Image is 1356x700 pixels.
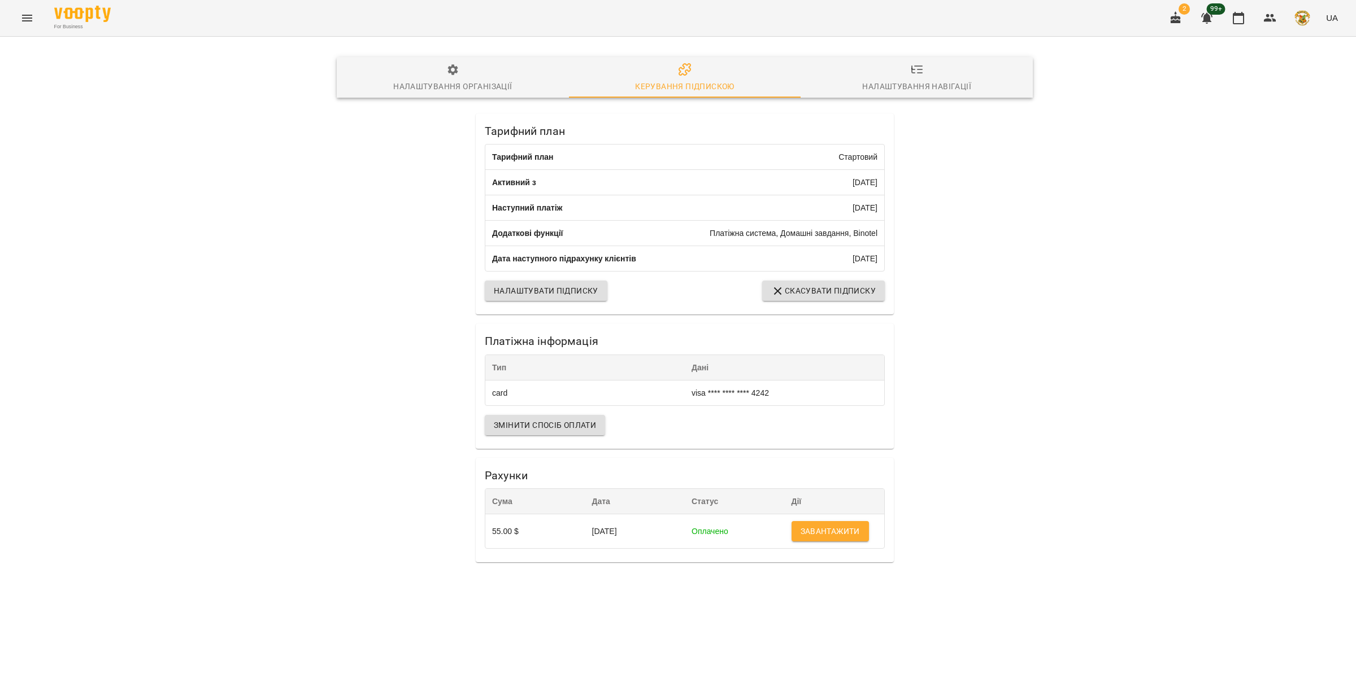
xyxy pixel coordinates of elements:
[1294,10,1310,26] img: e4fadf5fdc8e1f4c6887bfc6431a60f1.png
[853,177,877,188] div: [DATE]
[485,415,605,435] button: Змінити спосіб оплати
[485,380,685,405] div: card
[485,514,585,548] div: 55.00 $
[862,80,971,93] div: Налаштування навігації
[585,514,685,548] div: [DATE]
[853,253,877,264] div: [DATE]
[710,228,877,239] div: Платіжна система, Домашні завдання, Binotel
[762,281,885,301] button: Скасувати підписку
[492,228,563,239] div: Додаткові функції
[792,521,869,541] a: Завантажити
[1179,3,1190,15] span: 2
[801,524,860,538] span: Завантажити
[1322,7,1342,28] button: UA
[54,6,111,22] img: Voopty Logo
[393,80,512,93] div: Налаштування організації
[494,284,598,297] span: Налаштувати підписку
[492,202,563,213] div: Наступний платіж
[485,467,885,484] h6: Рахунки
[485,355,685,380] div: Тип
[1207,3,1225,15] span: 99+
[485,333,885,350] h6: Платіжна інформація
[485,123,885,140] h6: Тарифний план
[585,489,685,514] div: Дата
[485,281,607,301] button: Налаштувати підписку
[1326,12,1338,24] span: UA
[492,177,536,188] div: Активний з
[492,253,636,264] div: Дата наступного підрахунку клієнтів
[685,489,785,514] div: Статус
[685,355,884,380] div: Дані
[838,151,877,163] div: Стартовий
[14,5,41,32] button: Menu
[785,489,885,514] div: Дії
[54,23,111,30] span: For Business
[492,151,554,163] div: Тарифний план
[853,202,877,213] div: [DATE]
[494,418,596,432] span: Змінити спосіб оплати
[485,489,585,514] div: Сума
[771,284,876,297] span: Скасувати підписку
[635,80,734,93] div: Керування підпискою
[692,526,728,537] span: Оплачено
